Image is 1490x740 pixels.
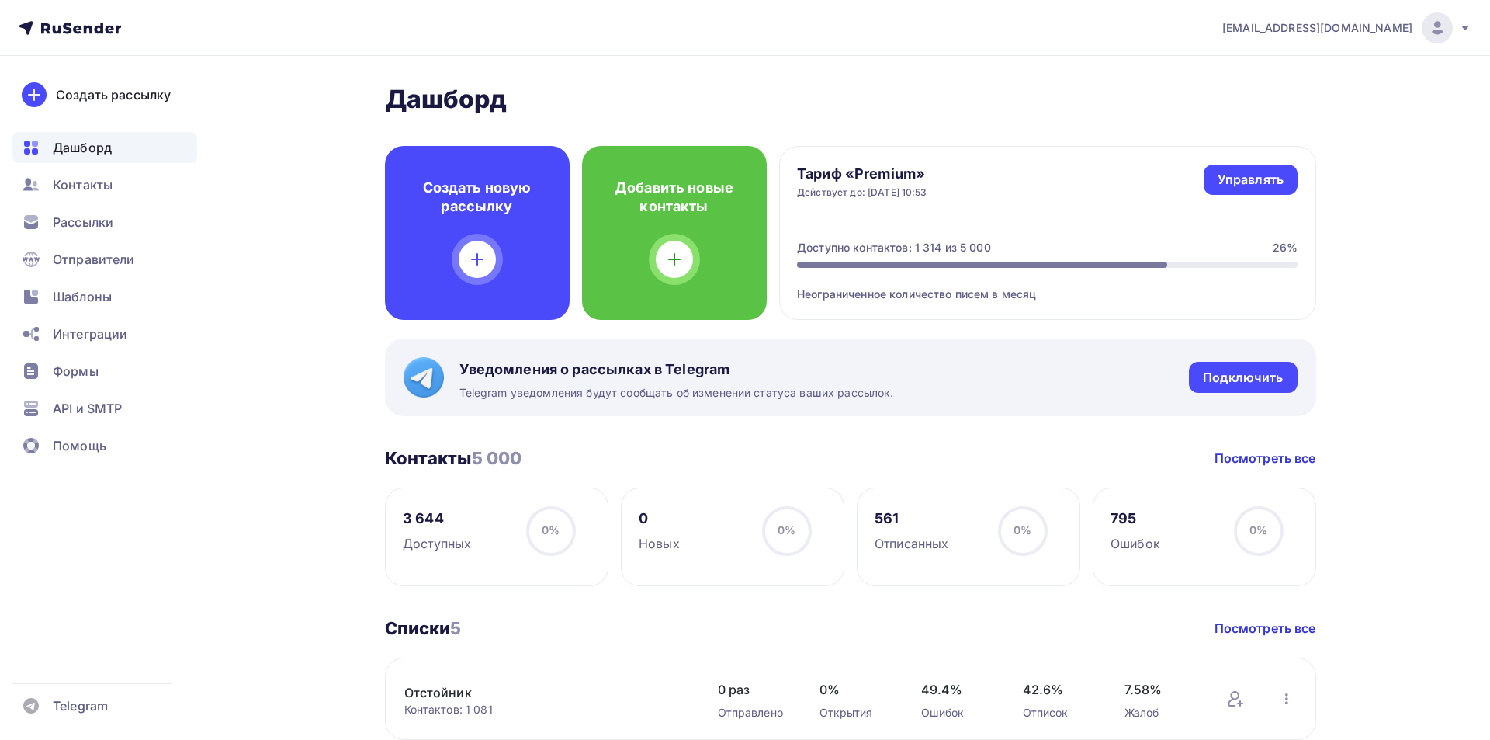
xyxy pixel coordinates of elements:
[819,680,890,699] span: 0%
[12,169,197,200] a: Контакты
[797,165,927,183] h4: Тариф «Premium»
[410,179,545,216] h4: Создать новую рассылку
[12,244,197,275] a: Отправители
[403,509,471,528] div: 3 644
[53,697,108,715] span: Telegram
[1215,449,1316,467] a: Посмотреть все
[718,705,788,721] div: Отправлено
[639,534,680,553] div: Новых
[385,84,1316,115] h2: Дашборд
[53,362,99,380] span: Формы
[542,523,560,537] span: 0%
[53,138,112,157] span: Дашборд
[385,617,462,639] h3: Списки
[472,448,522,468] span: 5 000
[450,618,461,638] span: 5
[459,360,894,379] span: Уведомления о рассылках в Telegram
[1014,523,1031,537] span: 0%
[1203,369,1283,387] div: Подключить
[53,436,106,455] span: Помощь
[404,702,687,717] div: Контактов: 1 081
[12,132,197,163] a: Дашборд
[12,356,197,387] a: Формы
[1218,171,1284,189] div: Управлять
[1249,523,1267,537] span: 0%
[12,281,197,312] a: Шаблоны
[1222,20,1412,36] span: [EMAIL_ADDRESS][DOMAIN_NAME]
[921,680,992,699] span: 49.4%
[53,250,135,269] span: Отправители
[56,85,171,104] div: Создать рассылку
[639,509,680,528] div: 0
[1023,680,1093,699] span: 42.6%
[53,325,127,343] span: Интеграции
[12,207,197,238] a: Рассылки
[1124,705,1195,721] div: Жалоб
[459,385,894,401] span: Telegram уведомления будут сообщать об изменении статуса ваших рассылок.
[1204,165,1298,195] a: Управлять
[797,240,991,255] div: Доступно контактов: 1 314 из 5 000
[1273,240,1298,255] div: 26%
[385,447,522,469] h3: Контакты
[1124,680,1195,699] span: 7.58%
[1215,619,1316,638] a: Посмотреть все
[53,399,122,418] span: API и SMTP
[797,268,1298,302] div: Неограниченное количество писем в месяц
[53,213,113,231] span: Рассылки
[1023,705,1093,721] div: Отписок
[718,680,788,699] span: 0 раз
[404,683,668,702] a: Отстойник
[819,705,890,721] div: Открытия
[797,186,927,199] div: Действует до: [DATE] 10:53
[921,705,992,721] div: Ошибок
[1222,12,1471,43] a: [EMAIL_ADDRESS][DOMAIN_NAME]
[1111,534,1160,553] div: Ошибок
[53,175,113,194] span: Контакты
[607,179,742,216] h4: Добавить новые контакты
[778,523,795,537] span: 0%
[1111,509,1160,528] div: 795
[403,534,471,553] div: Доступных
[875,509,948,528] div: 561
[53,287,112,306] span: Шаблоны
[875,534,948,553] div: Отписанных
